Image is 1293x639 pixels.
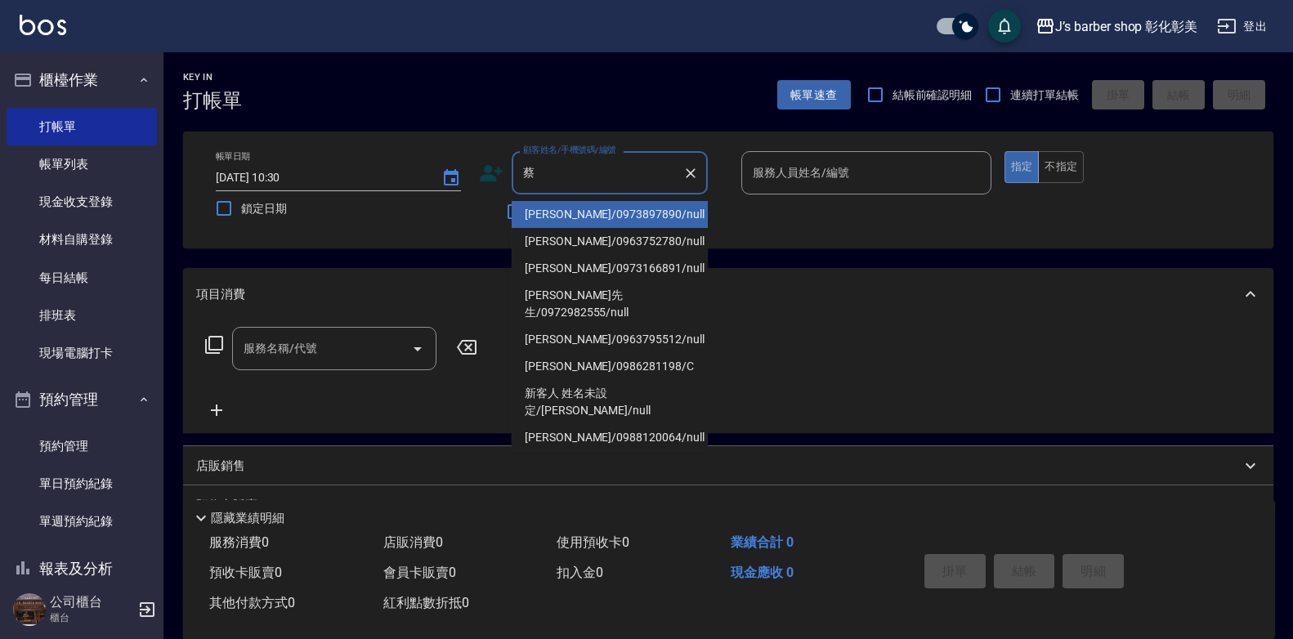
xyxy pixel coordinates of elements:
[7,427,157,465] a: 預約管理
[196,497,257,514] p: 預收卡販賣
[7,503,157,540] a: 單週預約紀錄
[405,336,431,362] button: Open
[241,200,287,217] span: 鎖定日期
[512,424,708,451] li: [PERSON_NAME]/0988120064/null
[211,510,284,527] p: 隱藏業績明細
[383,595,469,610] span: 紅利點數折抵 0
[7,465,157,503] a: 單日預約紀錄
[7,145,157,183] a: 帳單列表
[1038,151,1084,183] button: 不指定
[7,108,157,145] a: 打帳單
[512,380,708,424] li: 新客人 姓名未設定/[PERSON_NAME]/null
[216,164,425,191] input: YYYY/MM/DD hh:mm
[1210,11,1273,42] button: 登出
[1029,10,1204,43] button: J’s barber shop 彰化彰美
[731,565,794,580] span: 現金應收 0
[512,228,708,255] li: [PERSON_NAME]/0963752780/null
[7,221,157,258] a: 材料自購登錄
[7,259,157,297] a: 每日結帳
[196,286,245,303] p: 項目消費
[1010,87,1079,104] span: 連續打單結帳
[557,565,603,580] span: 扣入金 0
[1004,151,1040,183] button: 指定
[209,595,295,610] span: 其他付款方式 0
[183,268,1273,320] div: 項目消費
[523,144,616,156] label: 顧客姓名/手機號碼/編號
[209,565,282,580] span: 預收卡販賣 0
[209,534,269,550] span: 服務消費 0
[20,15,66,35] img: Logo
[183,89,242,112] h3: 打帳單
[777,80,851,110] button: 帳單速查
[7,334,157,372] a: 現場電腦打卡
[7,297,157,334] a: 排班表
[13,593,46,626] img: Person
[183,72,242,83] h2: Key In
[183,485,1273,525] div: 預收卡販賣
[512,326,708,353] li: [PERSON_NAME]/0963795512/null
[731,534,794,550] span: 業績合計 0
[432,159,471,198] button: Choose date, selected date is 2025-09-13
[50,594,133,610] h5: 公司櫃台
[988,10,1021,42] button: save
[512,255,708,282] li: [PERSON_NAME]/0973166891/null
[512,353,708,380] li: [PERSON_NAME]/0986281198/C
[512,282,708,326] li: [PERSON_NAME]先生/0972982555/null
[7,378,157,421] button: 預約管理
[383,534,443,550] span: 店販消費 0
[679,162,702,185] button: Clear
[50,610,133,625] p: 櫃台
[557,534,629,550] span: 使用預收卡 0
[383,565,456,580] span: 會員卡販賣 0
[7,547,157,590] button: 報表及分析
[183,446,1273,485] div: 店販銷售
[1055,16,1197,37] div: J’s barber shop 彰化彰美
[893,87,973,104] span: 結帳前確認明細
[512,201,708,228] li: [PERSON_NAME]/0973897890/null
[7,59,157,101] button: 櫃檯作業
[7,183,157,221] a: 現金收支登錄
[216,150,250,163] label: 帳單日期
[196,458,245,475] p: 店販銷售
